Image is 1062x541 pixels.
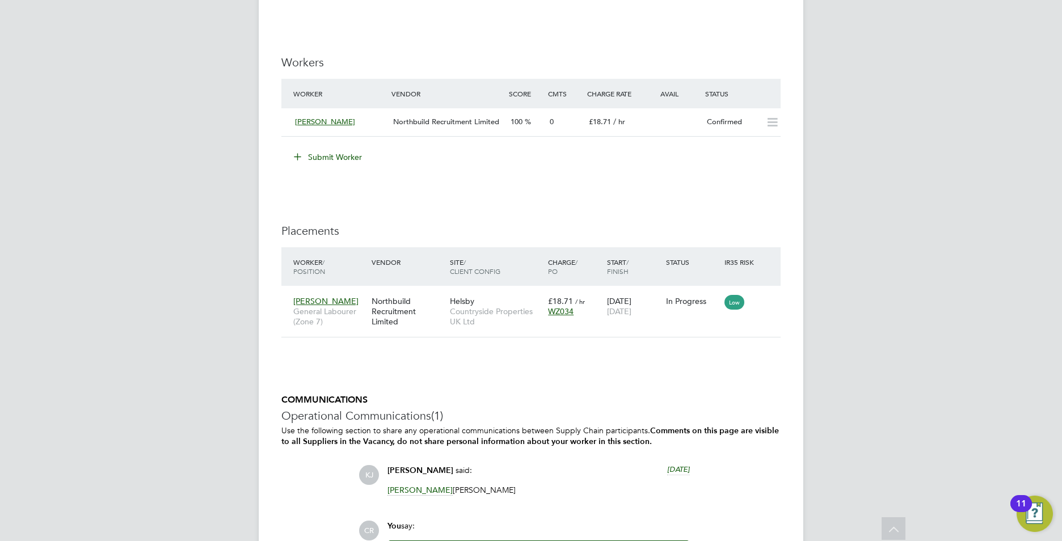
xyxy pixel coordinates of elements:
div: In Progress [666,296,719,306]
span: / Client Config [450,257,500,276]
h3: Workers [281,55,781,70]
div: Avail [643,83,702,104]
span: Helsby [450,296,474,306]
div: Status [702,83,781,104]
span: [PERSON_NAME] [293,296,359,306]
span: CR [359,521,379,540]
div: Status [663,252,722,272]
div: Charge Rate [584,83,643,104]
h5: COMMUNICATIONS [281,394,781,406]
span: / PO [548,257,578,276]
button: Submit Worker [286,148,371,166]
span: Countryside Properties UK Ltd [450,306,542,327]
div: Charge [545,252,604,281]
div: 11 [1016,504,1026,518]
h3: Operational Communications [281,408,781,423]
span: WZ034 [548,306,574,316]
button: Open Resource Center, 11 new notifications [1017,496,1053,532]
div: Northbuild Recruitment Limited [369,290,447,333]
div: Site [447,252,545,281]
div: Score [506,83,545,104]
div: Cmts [545,83,584,104]
span: / Position [293,257,325,276]
div: Vendor [389,83,506,104]
span: 100 [511,117,522,126]
div: IR35 Risk [722,252,761,272]
span: (1) [431,408,443,423]
div: Vendor [369,252,447,272]
div: Confirmed [702,113,761,132]
div: say: [387,521,690,540]
p: [PERSON_NAME] [387,485,690,495]
span: [PERSON_NAME] [387,485,453,496]
span: You [387,521,401,531]
span: [DATE] [667,464,690,474]
span: General Labourer (Zone 7) [293,306,366,327]
p: Use the following section to share any operational communications between Supply Chain participants. [281,425,781,447]
h3: Placements [281,223,781,238]
div: Worker [290,83,389,104]
span: £18.71 [548,296,573,306]
span: / hr [575,297,585,306]
a: [PERSON_NAME]General Labourer (Zone 7)Northbuild Recruitment LimitedHelsbyCountryside Properties ... [290,290,781,299]
span: [DATE] [607,306,631,316]
span: KJ [359,465,379,485]
span: said: [456,465,472,475]
div: [DATE] [604,290,663,322]
span: Northbuild Recruitment Limited [393,117,499,126]
span: / Finish [607,257,629,276]
div: Worker [290,252,369,281]
span: Low [724,295,744,310]
span: £18.71 [589,117,611,126]
span: / hr [613,117,625,126]
div: Start [604,252,663,281]
span: [PERSON_NAME] [387,466,453,475]
span: [PERSON_NAME] [295,117,355,126]
span: 0 [550,117,554,126]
